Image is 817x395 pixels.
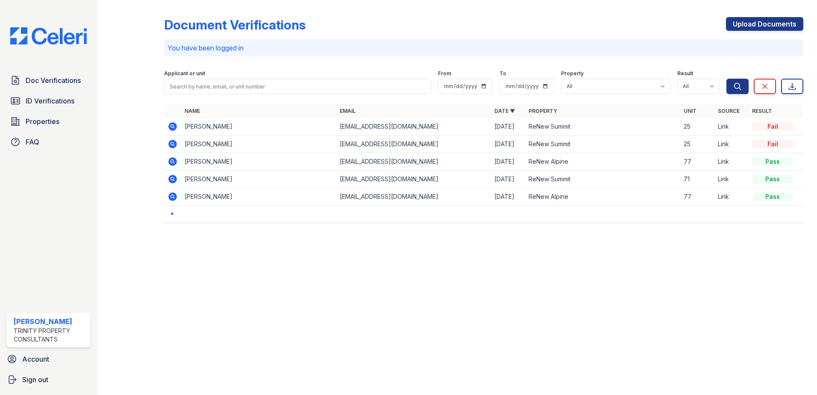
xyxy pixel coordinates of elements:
td: Link [714,188,749,206]
p: You have been logged in [168,43,800,53]
td: 77 [680,153,714,171]
td: [EMAIL_ADDRESS][DOMAIN_NAME] [336,136,491,153]
span: Doc Verifications [26,75,81,85]
td: [PERSON_NAME] [181,153,336,171]
td: ReNew Alpine [525,188,680,206]
label: Applicant or unit [164,70,205,77]
td: [PERSON_NAME] [181,136,336,153]
td: 25 [680,118,714,136]
a: Properties [7,113,90,130]
img: CE_Logo_Blue-a8612792a0a2168367f1c8372b55b34899dd931a85d93a1a3d3e32e68fde9ad4.png [3,27,94,44]
td: [EMAIL_ADDRESS][DOMAIN_NAME] [336,188,491,206]
td: ReNew Summit [525,136,680,153]
a: FAQ [7,133,90,150]
span: Sign out [22,374,48,385]
span: Account [22,354,49,364]
div: [PERSON_NAME] [14,316,87,327]
td: [PERSON_NAME] [181,171,336,188]
a: Email [340,108,356,114]
a: Doc Verifications [7,72,90,89]
td: [EMAIL_ADDRESS][DOMAIN_NAME] [336,171,491,188]
a: Name [185,108,200,114]
div: Pass [752,175,793,183]
div: Pass [752,192,793,201]
label: To [500,70,506,77]
td: 25 [680,136,714,153]
div: Fail [752,140,793,148]
span: Properties [26,116,59,127]
a: Sign out [3,371,94,388]
td: [DATE] [491,118,525,136]
td: ReNew Alpine [525,153,680,171]
span: ID Verifications [26,96,74,106]
td: 71 [680,171,714,188]
td: [PERSON_NAME] [181,188,336,206]
a: ID Verifications [7,92,90,109]
td: 77 [680,188,714,206]
td: Link [714,153,749,171]
td: ReNew Summit [525,118,680,136]
label: Property [561,70,584,77]
label: From [438,70,451,77]
label: Result [677,70,693,77]
div: Fail [752,122,793,131]
td: [DATE] [491,171,525,188]
a: Source [718,108,740,114]
a: Property [529,108,557,114]
td: [EMAIL_ADDRESS][DOMAIN_NAME] [336,153,491,171]
td: Link [714,171,749,188]
td: [DATE] [491,136,525,153]
td: [DATE] [491,188,525,206]
div: Pass [752,157,793,166]
span: FAQ [26,137,39,147]
td: [DATE] [491,153,525,171]
a: Unit [684,108,697,114]
a: Date ▼ [494,108,515,114]
a: Account [3,351,94,368]
input: Search by name, email, or unit number [164,79,431,94]
div: Trinity Property Consultants [14,327,87,344]
td: [EMAIL_ADDRESS][DOMAIN_NAME] [336,118,491,136]
td: ReNew Summit [525,171,680,188]
a: Result [752,108,772,114]
td: [PERSON_NAME] [181,118,336,136]
td: Link [714,118,749,136]
a: Upload Documents [726,17,803,31]
td: Link [714,136,749,153]
div: Document Verifications [164,17,306,32]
